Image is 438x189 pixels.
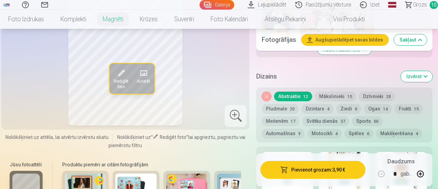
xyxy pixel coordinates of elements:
span: Grozs [413,1,427,9]
h5: Daudzums [388,157,415,166]
button: Pludmale20 [262,104,299,114]
span: " [186,134,188,140]
button: Sports60 [352,116,383,126]
button: Rediģēt foto [110,63,133,94]
span: Noklikšķiniet uz [117,134,151,140]
span: 9 [298,131,301,136]
h5: Dizains [256,72,395,81]
span: Rediģēt foto [114,79,128,90]
span: 6 [367,131,369,136]
a: Komplekti [52,10,94,29]
span: 14 [383,107,388,111]
button: Makšķerēšana4 [376,129,422,138]
span: 15 [347,94,352,99]
span: 4 [335,131,338,136]
h6: Produktu piemēri ar citām fotogrāfijām [59,161,241,168]
button: Dzīvnieki28 [359,92,395,101]
button: Frukti15 [395,104,423,114]
span: 60 [374,119,379,124]
button: Ogas14 [364,104,392,114]
button: Izvērst [401,71,433,82]
span: 10 [430,1,438,9]
a: Suvenīri [166,10,202,29]
span: Rediģēt foto [160,134,186,140]
button: Motocikli4 [307,129,342,138]
button: Ziedi6 [336,104,361,114]
button: Mākslinieki15 [315,92,356,101]
a: Visi produkti [314,10,373,29]
a: Magnēti [94,10,132,29]
a: Atslēgu piekariņi [256,10,314,29]
a: Foto kalendāri [202,10,256,29]
span: 28 [386,94,391,99]
span: 4 [416,131,418,136]
span: Aizstāt [137,79,150,84]
img: /fa1 [3,3,10,7]
button: Sakļaut [394,34,427,45]
button: Spēles6 [345,129,373,138]
div: gab. [401,166,411,182]
button: Abstraktie12 [274,92,312,101]
span: " [151,134,153,140]
h6: Jūsu fotoattēli [10,161,43,168]
span: 20 [290,107,295,111]
span: 6 [355,107,357,111]
span: lai apgrieztu, pagrieztu vai piemērotu filtru [109,134,246,148]
button: Augšupielādējiet savas bildes [302,34,389,45]
span: 12 [303,94,308,99]
button: Pievienot grozam:3,90 € [260,161,366,179]
button: Aizstāt [133,63,154,94]
button: Meitenēm17 [262,116,300,126]
span: 37 [340,119,345,124]
a: Krūzes [132,10,166,29]
button: Svētku dienās37 [302,116,349,126]
span: 17 [291,119,295,124]
button: Automašīnas9 [262,129,305,138]
span: 15 [414,107,419,111]
span: Noklikšķiniet uz attēla, lai atvērtu izvērstu skatu [5,134,109,141]
span: 4 [327,107,329,111]
button: Dzintars4 [302,104,334,114]
h5: Fotogrāfijas [262,35,296,45]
